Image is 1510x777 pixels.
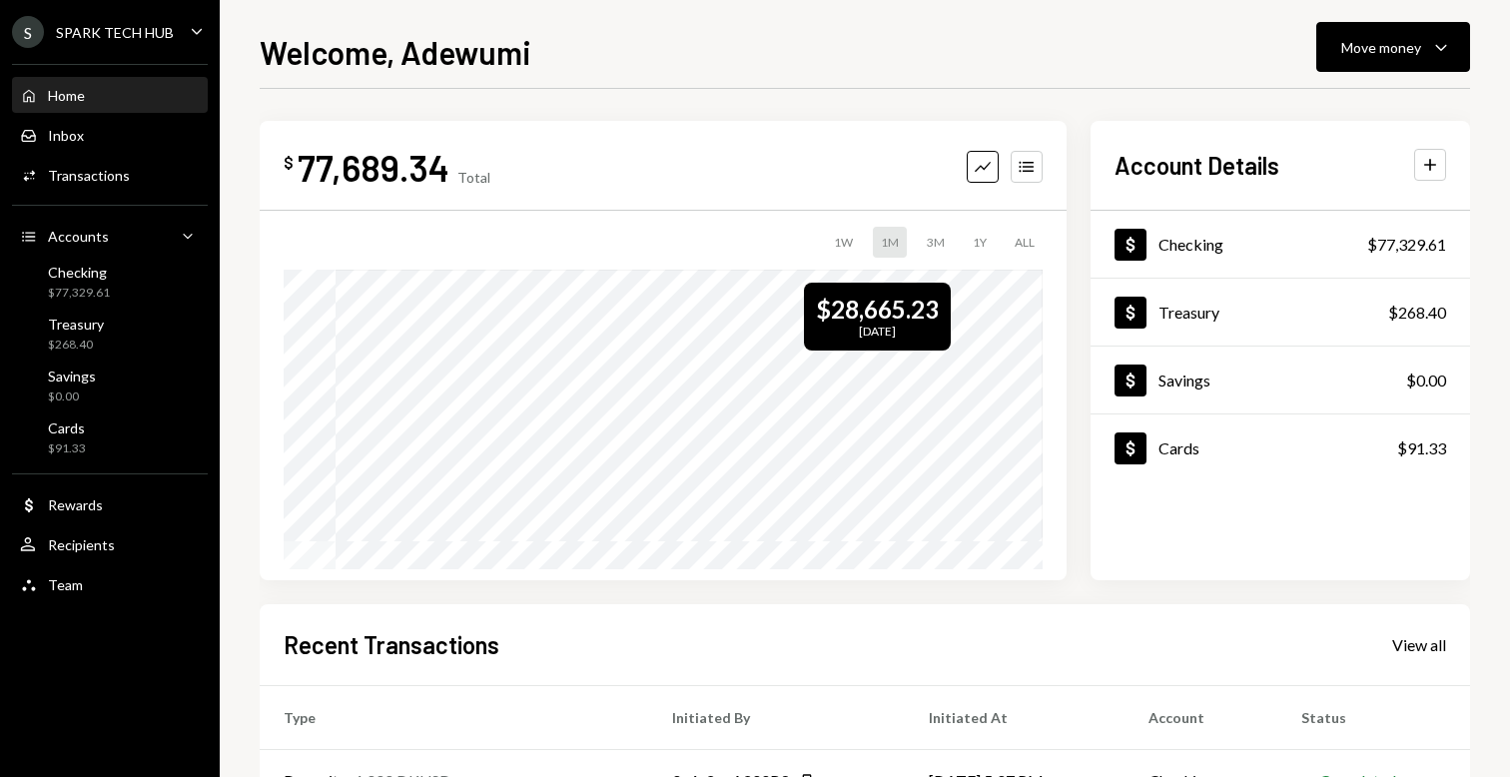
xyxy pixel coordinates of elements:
[48,285,110,302] div: $77,329.61
[1392,635,1446,655] div: View all
[284,628,499,661] h2: Recent Transactions
[1091,414,1470,481] a: Cards$91.33
[284,153,294,173] div: $
[12,258,208,306] a: Checking$77,329.61
[457,169,490,186] div: Total
[48,496,103,513] div: Rewards
[1388,301,1446,325] div: $268.40
[1158,438,1199,457] div: Cards
[12,566,208,602] a: Team
[1125,685,1277,749] th: Account
[48,337,104,354] div: $268.40
[48,167,130,184] div: Transactions
[1007,227,1043,258] div: ALL
[298,145,449,190] div: 77,689.34
[12,157,208,193] a: Transactions
[48,264,110,281] div: Checking
[1158,371,1210,389] div: Savings
[905,685,1125,749] th: Initiated At
[1367,233,1446,257] div: $77,329.61
[1392,633,1446,655] a: View all
[1091,279,1470,346] a: Treasury$268.40
[1115,149,1279,182] h2: Account Details
[1158,235,1223,254] div: Checking
[12,413,208,461] a: Cards$91.33
[12,117,208,153] a: Inbox
[48,576,83,593] div: Team
[12,218,208,254] a: Accounts
[1091,211,1470,278] a: Checking$77,329.61
[48,388,96,405] div: $0.00
[919,227,953,258] div: 3M
[48,419,86,436] div: Cards
[1397,436,1446,460] div: $91.33
[965,227,995,258] div: 1Y
[48,316,104,333] div: Treasury
[1277,685,1470,749] th: Status
[1316,22,1470,72] button: Move money
[12,526,208,562] a: Recipients
[12,362,208,409] a: Savings$0.00
[12,16,44,48] div: S
[1341,37,1421,58] div: Move money
[873,227,907,258] div: 1M
[48,87,85,104] div: Home
[260,32,531,72] h1: Welcome, Adewumi
[48,127,84,144] div: Inbox
[12,310,208,358] a: Treasury$268.40
[648,685,905,749] th: Initiated By
[48,536,115,553] div: Recipients
[260,685,648,749] th: Type
[48,440,86,457] div: $91.33
[1158,303,1219,322] div: Treasury
[48,228,109,245] div: Accounts
[48,368,96,385] div: Savings
[12,77,208,113] a: Home
[1406,369,1446,392] div: $0.00
[826,227,861,258] div: 1W
[12,486,208,522] a: Rewards
[56,24,174,41] div: SPARK TECH HUB
[1091,347,1470,413] a: Savings$0.00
